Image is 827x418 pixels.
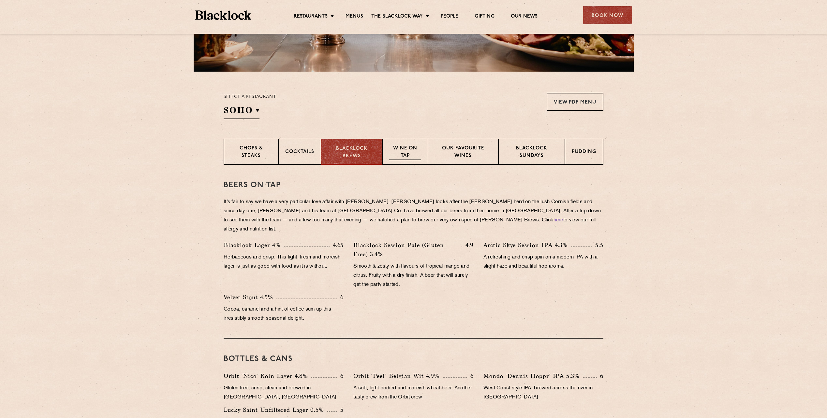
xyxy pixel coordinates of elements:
[597,372,603,380] p: 6
[475,13,494,21] a: Gifting
[483,241,571,250] p: Arctic Skye Session IPA 4.3%
[505,145,558,160] p: Blacklock Sundays
[337,293,344,301] p: 6
[483,371,583,381] p: Mondo ‘Dennis Hoppr’ IPA 5.3%
[224,253,344,271] p: Herbaceous and crisp. This light, fresh and moreish lager is just as good with food as it is with...
[337,406,344,414] p: 5
[224,104,259,119] h2: SOHO
[353,241,462,259] p: Blacklock Session Pale (Gluten Free) 3.4%
[462,241,474,249] p: 4.9
[353,371,443,381] p: Orbit ‘Peel’ Belgian Wit 4.9%
[592,241,603,249] p: 5.5
[224,93,276,101] p: Select a restaurant
[224,293,276,302] p: Velvet Stout 4.5%
[224,384,344,402] p: Gluten free, crisp, clean and brewed in [GEOGRAPHIC_DATA], [GEOGRAPHIC_DATA]
[353,262,473,289] p: Smooth & zesty with flavours of tropical mango and citrus. Fruity with a dry finish. A beer that ...
[583,6,632,24] div: Book Now
[483,253,603,271] p: A refreshing and crisp spin on a modern IPA with a slight haze and beautiful hop aroma.
[547,93,603,111] a: View PDF Menu
[467,372,474,380] p: 6
[435,145,491,160] p: Our favourite wines
[371,13,423,21] a: The Blacklock Way
[224,198,603,234] p: It’s fair to say we have a very particular love affair with [PERSON_NAME]. [PERSON_NAME] looks af...
[224,305,344,323] p: Cocoa, caramel and a hint of coffee sum up this irresistibly smooth seasonal delight.
[224,371,311,381] p: Orbit ‘Nico’ Köln Lager 4.8%
[224,405,327,414] p: Lucky Saint Unfiltered Lager 0.5%
[328,145,376,160] p: Blacklock Brews
[346,13,363,21] a: Menus
[353,384,473,402] p: A soft, light bodied and moreish wheat beer. Another tasty brew from the Orbit crew
[483,384,603,402] p: West Coast style IPA, brewed across the river in [GEOGRAPHIC_DATA]
[294,13,328,21] a: Restaurants
[389,145,421,160] p: Wine on Tap
[224,355,603,363] h3: BOTTLES & CANS
[224,241,284,250] p: Blacklock Lager 4%
[195,10,252,20] img: BL_Textured_Logo-footer-cropped.svg
[330,241,344,249] p: 4.65
[224,181,603,189] h3: Beers on tap
[285,148,314,157] p: Cocktails
[441,13,458,21] a: People
[337,372,344,380] p: 6
[572,148,596,157] p: Pudding
[511,13,538,21] a: Our News
[231,145,272,160] p: Chops & Steaks
[554,218,563,223] a: here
